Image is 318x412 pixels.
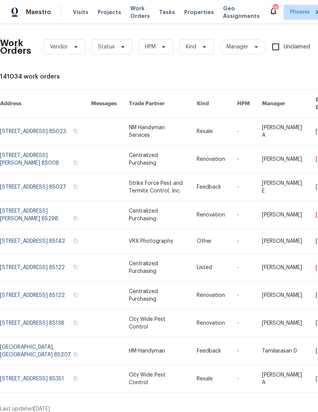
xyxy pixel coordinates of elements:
[231,201,256,229] td: -
[123,146,191,173] td: Centralized Purchasing
[256,173,310,201] td: [PERSON_NAME] E
[123,173,191,201] td: Strike Force Pest and Termite Control, Inc.
[256,201,310,229] td: [PERSON_NAME]
[123,282,191,309] td: Centralized Purchasing
[231,90,256,118] th: HPM
[123,90,191,118] th: Trade Partner
[123,118,191,146] td: NM Handyman Services
[72,215,79,222] button: Copy Address
[231,365,256,393] td: -
[191,146,231,173] td: Renovation
[256,309,310,337] td: [PERSON_NAME]
[72,264,79,271] button: Copy Address
[72,319,79,326] button: Copy Address
[256,365,310,393] td: [PERSON_NAME] A
[73,8,88,16] span: Visits
[256,254,310,282] td: [PERSON_NAME]
[191,282,231,309] td: Renovation
[191,201,231,229] td: Renovation
[273,5,278,12] div: 12
[256,282,310,309] td: [PERSON_NAME]
[191,90,231,118] th: Kind
[223,5,260,20] span: Geo Assignments
[26,8,51,16] span: Maestro
[231,229,256,254] td: -
[226,43,248,51] span: Manager
[191,309,231,337] td: Renovation
[231,254,256,282] td: -
[256,337,310,365] td: Tamilarasan D
[184,8,214,16] span: Properties
[191,365,231,393] td: Resale
[231,146,256,173] td: -
[231,282,256,309] td: -
[231,309,256,337] td: -
[130,5,150,20] span: Work Orders
[123,201,191,229] td: Centralized Purchasing
[72,183,79,190] button: Copy Address
[191,118,231,146] td: Resale
[231,118,256,146] td: -
[98,8,121,16] span: Projects
[72,292,79,298] button: Copy Address
[290,8,310,16] span: Phoenix
[191,173,231,201] td: Feedback
[72,375,79,382] button: Copy Address
[123,365,191,393] td: City Wide Pest Control
[256,229,310,254] td: [PERSON_NAME]
[98,43,115,51] span: Status
[123,309,191,337] td: City Wide Pest Control
[231,337,256,365] td: -
[34,406,50,412] span: [DATE]
[256,90,310,118] th: Manager
[256,146,310,173] td: [PERSON_NAME]
[191,229,231,254] td: Other
[72,351,79,358] button: Copy Address
[123,254,191,282] td: Centralized Purchasing
[256,118,310,146] td: [PERSON_NAME] A
[72,237,79,244] button: Copy Address
[145,43,156,51] span: HPM
[186,43,196,51] span: Kind
[191,337,231,365] td: Feedback
[123,229,191,254] td: VRX Photography
[85,90,123,118] th: Messages
[72,128,79,135] button: Copy Address
[284,43,310,51] span: Unclaimed
[191,254,231,282] td: Listed
[72,159,79,166] button: Copy Address
[159,10,175,15] span: Tasks
[123,337,191,365] td: HM-Handyman
[50,43,68,51] span: Vendor
[231,173,256,201] td: -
